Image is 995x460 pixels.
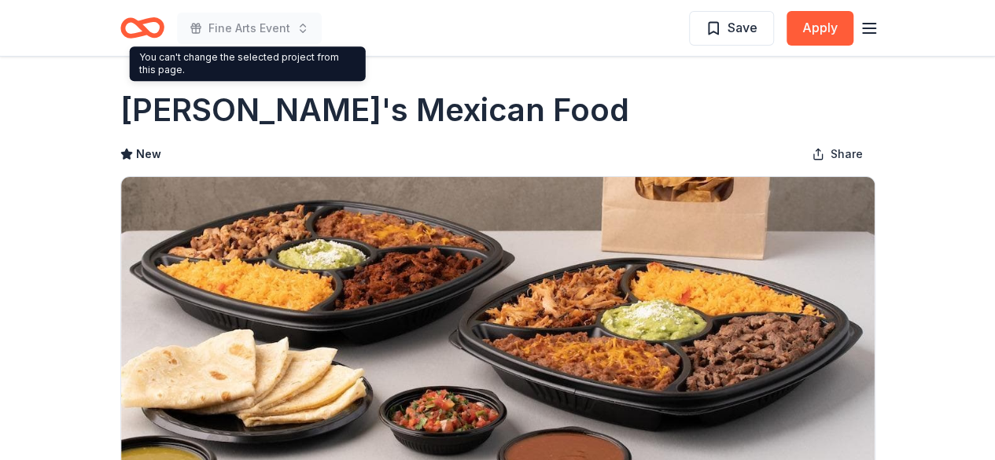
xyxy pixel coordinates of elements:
span: Share [831,145,863,164]
button: Apply [787,11,853,46]
a: Home [120,9,164,46]
h1: [PERSON_NAME]'s Mexican Food [120,88,629,132]
button: Share [799,138,875,170]
button: Fine Arts Event [177,13,322,44]
span: Save [728,17,757,38]
div: You can't change the selected project from this page. [130,46,366,81]
span: New [136,145,161,164]
span: Fine Arts Event [208,19,290,38]
button: Save [689,11,774,46]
